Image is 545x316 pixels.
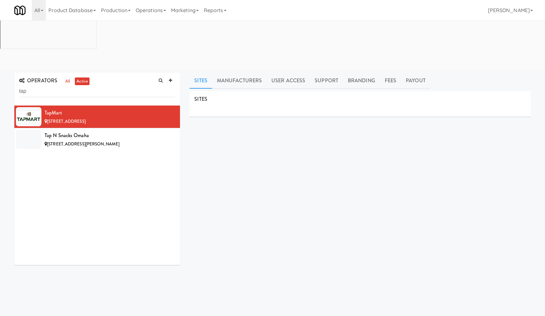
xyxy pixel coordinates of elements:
span: OPERATORS [19,77,57,84]
a: Branding [343,73,380,89]
a: Fees [380,73,401,89]
a: Payout [401,73,430,89]
a: all [64,77,72,85]
span: [STREET_ADDRESS] [47,118,86,124]
span: [STREET_ADDRESS][PERSON_NAME] [47,141,119,147]
a: active [75,77,90,85]
a: Manufacturers [212,73,267,89]
div: Tap N Snacks Omaha [45,131,175,140]
span: SITES [194,95,207,103]
input: Search Operator [19,85,175,97]
li: Tap N Snacks Omaha[STREET_ADDRESS][PERSON_NAME] [14,128,180,151]
img: Micromart [14,5,25,16]
a: Sites [190,73,212,89]
a: User Access [267,73,310,89]
a: Support [310,73,343,89]
div: TapMart [45,108,175,118]
li: TapMart[STREET_ADDRESS] [14,106,180,128]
